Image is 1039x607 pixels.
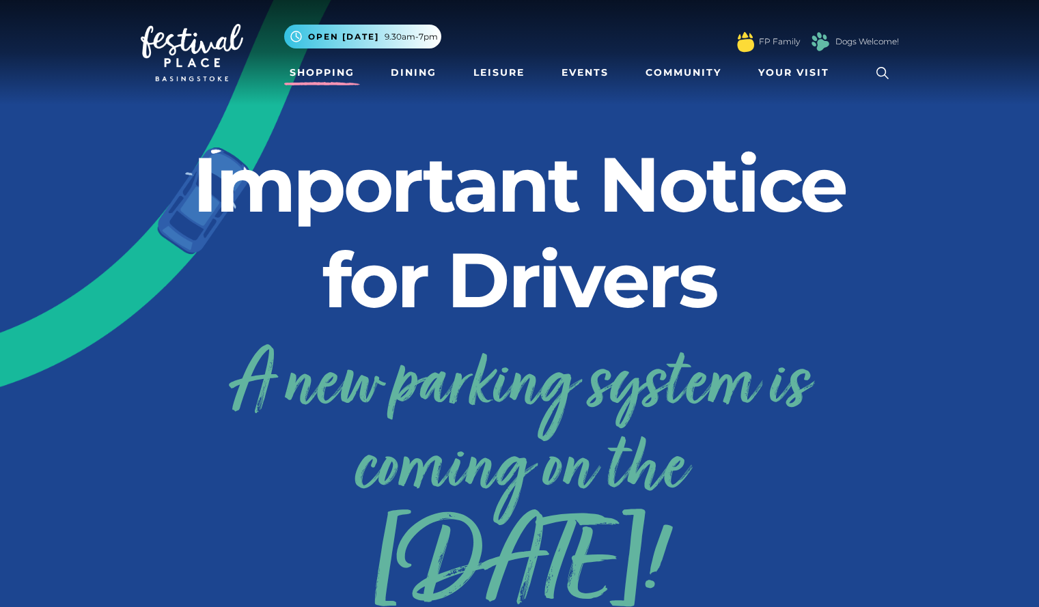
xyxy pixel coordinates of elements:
[468,60,530,85] a: Leisure
[753,60,842,85] a: Your Visit
[284,60,360,85] a: Shopping
[141,24,243,81] img: Festival Place Logo
[640,60,727,85] a: Community
[385,31,438,43] span: 9.30am-7pm
[141,333,899,606] a: A new parking system is coming on the[DATE]!
[141,137,899,328] h2: Important Notice for Drivers
[556,60,614,85] a: Events
[308,31,379,43] span: Open [DATE]
[835,36,899,48] a: Dogs Welcome!
[759,36,800,48] a: FP Family
[284,25,441,48] button: Open [DATE] 9.30am-7pm
[758,66,829,80] span: Your Visit
[385,60,442,85] a: Dining
[141,531,899,606] span: [DATE]!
